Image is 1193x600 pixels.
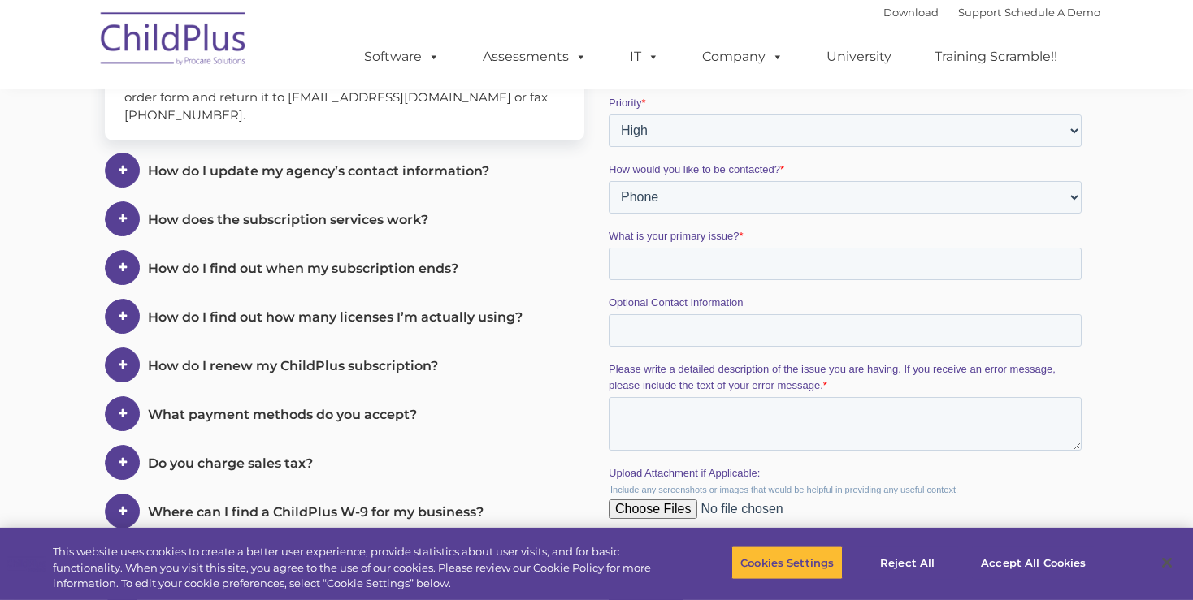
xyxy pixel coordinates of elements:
[148,212,428,227] span: How does the subscription services work?
[614,41,675,73] a: IT
[972,546,1095,580] button: Accept All Cookies
[857,546,958,580] button: Reject All
[686,41,800,73] a: Company
[53,544,656,592] div: This website uses cookies to create a better user experience, provide statistics about user visit...
[148,504,484,520] span: Where can I find a ChildPlus W-9 for my business?
[466,41,603,73] a: Assessments
[918,41,1074,73] a: Training Scramble!!
[93,1,255,82] img: ChildPlus by Procare Solutions
[883,6,1100,19] font: |
[148,455,313,471] span: Do you charge sales tax?
[148,261,458,276] span: How do I find out when my subscription ends?
[958,6,1001,19] a: Support
[883,6,939,19] a: Download
[1004,6,1100,19] a: Schedule A Demo
[1149,545,1185,581] button: Close
[148,309,523,325] span: How do I find out how many licenses I’m actually using?
[148,358,438,373] span: How do I renew my ChildPlus subscription?
[731,546,843,580] button: Cookies Settings
[348,41,456,73] a: Software
[148,163,489,179] span: How do I update my agency’s contact information?
[810,41,908,73] a: University
[148,407,417,422] span: What payment methods do you accept?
